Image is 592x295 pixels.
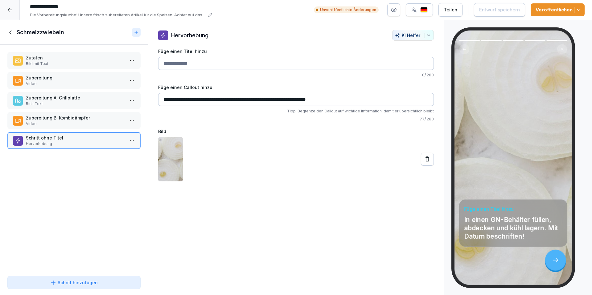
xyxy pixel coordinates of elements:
div: Schritt ohne TitelHervorhebung [7,132,141,149]
p: Rich Text [26,101,125,107]
p: 77 / 280 [158,116,434,122]
p: Zutaten [26,55,125,61]
p: Zubereitung [26,75,125,81]
p: Bild mit Text [26,61,125,67]
div: ZubereitungVideo [7,72,141,89]
p: Schritt ohne Titel [26,135,125,141]
div: ZutatenBild mit Text [7,52,141,69]
label: Bild [158,128,434,135]
label: Füge einen Callout hinzu [158,84,434,91]
div: Veröffentlichen [536,6,580,13]
button: Schritt hinzufügen [7,276,141,289]
div: Zubereitung B: KombidämpferVideo [7,112,141,129]
button: Veröffentlichen [531,3,585,16]
p: Video [26,81,125,87]
img: clul0ks4801n5apggjb69ap3s.jpg [158,137,183,181]
button: KI Helfer [392,30,434,41]
button: Entwurf speichern [474,3,525,17]
p: Zubereitung B: Kombidämpfer [26,115,125,121]
p: In einen GN-Behälter füllen, abdecken und kühl lagern. Mit Datum beschriften! [464,215,562,240]
div: KI Helfer [395,33,431,38]
p: Video [26,121,125,127]
div: Teilen [444,6,457,13]
div: Schritt hinzufügen [50,279,98,286]
img: de.svg [420,7,428,13]
button: Teilen [438,3,462,17]
p: Hervorhebung [26,141,125,147]
p: Die Vorbereitungsküche! Unsere frisch zubereiteten Artikel für die Speisen. Achtet auf das Emoji ... [30,12,206,18]
p: 0 / 200 [158,72,434,78]
p: Hervorhebung [171,31,208,39]
h4: Füge einen Titel hinzu [464,206,562,212]
h1: Schmelzzwiebeln [17,29,64,36]
p: Zubereitung A: Grillplatte [26,95,125,101]
p: Unveröffentlichte Änderungen [320,7,376,13]
p: Tipp: Begrenze den Callout auf wichtige Information, damit er übersichtlich bleibt [158,108,434,114]
div: Entwurf speichern [479,6,520,13]
label: Füge einen Titel hinzu [158,48,434,55]
div: Zubereitung A: GrillplatteRich Text [7,92,141,109]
